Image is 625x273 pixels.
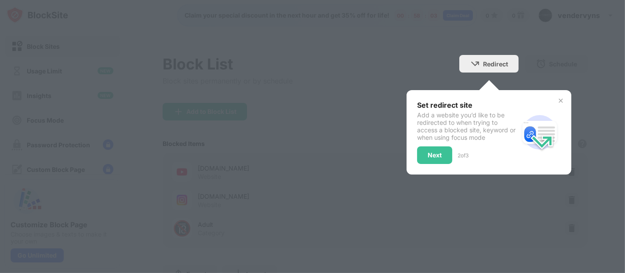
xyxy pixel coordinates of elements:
img: redirect.svg [519,111,561,153]
div: Set redirect site [417,101,519,109]
div: Redirect [483,60,508,68]
img: x-button.svg [557,97,564,104]
div: 2 of 3 [458,152,469,159]
div: Add a website you’d like to be redirected to when trying to access a blocked site, keyword or whe... [417,111,519,141]
div: Next [428,152,442,159]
